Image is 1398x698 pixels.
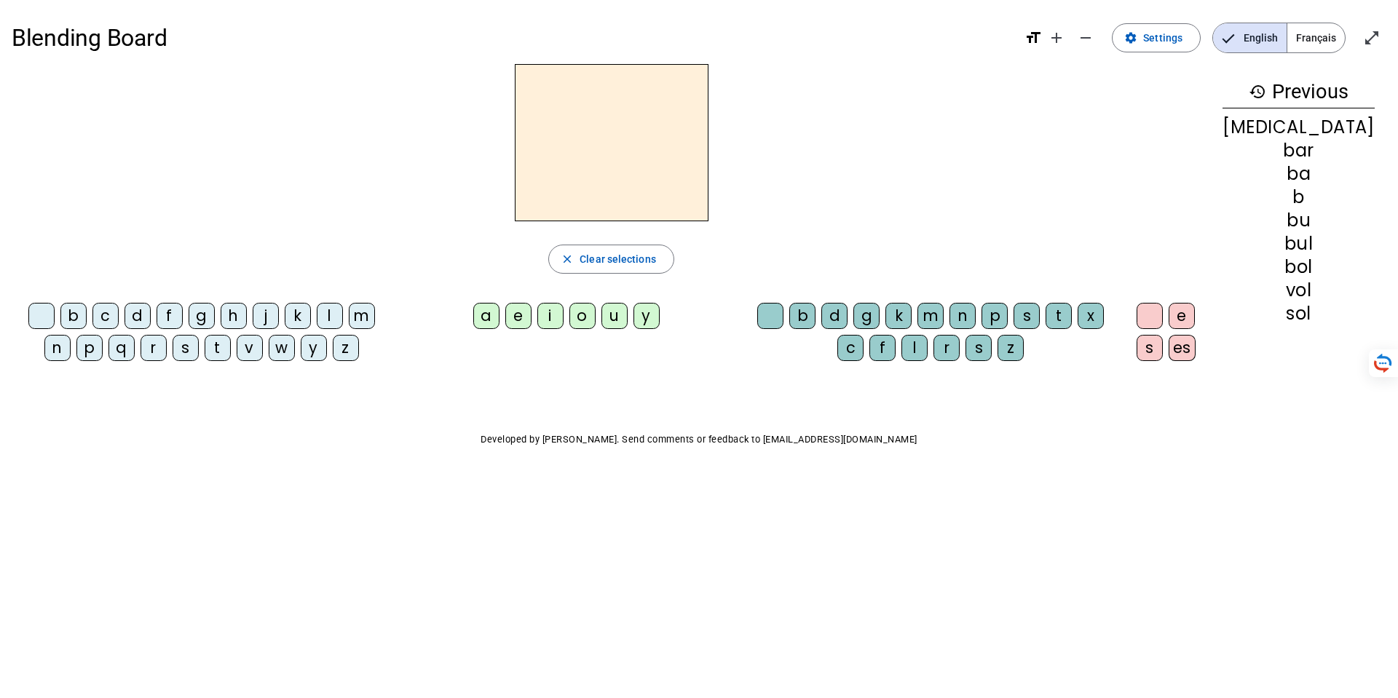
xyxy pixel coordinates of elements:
div: i [537,303,564,329]
span: Clear selections [580,250,656,268]
div: y [633,303,660,329]
div: d [125,303,151,329]
mat-button-toggle-group: Language selection [1212,23,1346,53]
mat-icon: open_in_full [1363,29,1381,47]
mat-icon: add [1048,29,1065,47]
div: z [998,335,1024,361]
div: l [901,335,928,361]
div: es [1169,335,1196,361]
div: e [505,303,532,329]
div: s [1137,335,1163,361]
span: English [1213,23,1287,52]
div: b [1223,189,1375,206]
div: l [317,303,343,329]
div: s [965,335,992,361]
p: Developed by [PERSON_NAME]. Send comments or feedback to [EMAIL_ADDRESS][DOMAIN_NAME] [12,431,1386,448]
div: g [189,303,215,329]
div: n [44,335,71,361]
div: m [917,303,944,329]
mat-icon: history [1249,83,1266,100]
div: k [885,303,912,329]
div: b [60,303,87,329]
div: bu [1223,212,1375,229]
div: d [821,303,848,329]
div: f [157,303,183,329]
mat-icon: close [561,253,574,266]
div: vol [1223,282,1375,299]
div: v [237,335,263,361]
div: n [949,303,976,329]
mat-icon: remove [1077,29,1094,47]
div: o [569,303,596,329]
div: f [869,335,896,361]
div: q [108,335,135,361]
div: e [1169,303,1195,329]
h3: Previous [1223,76,1375,108]
div: s [1014,303,1040,329]
button: Enter full screen [1357,23,1386,52]
div: x [1078,303,1104,329]
span: Settings [1143,29,1182,47]
div: s [173,335,199,361]
div: b [789,303,815,329]
h1: Blending Board [12,15,1013,61]
button: Settings [1112,23,1201,52]
div: [MEDICAL_DATA] [1223,119,1375,136]
div: w [269,335,295,361]
mat-icon: format_size [1024,29,1042,47]
button: Increase font size [1042,23,1071,52]
div: k [285,303,311,329]
div: y [301,335,327,361]
div: r [141,335,167,361]
div: z [333,335,359,361]
div: h [221,303,247,329]
div: a [473,303,499,329]
div: bul [1223,235,1375,253]
div: u [601,303,628,329]
div: m [349,303,375,329]
button: Decrease font size [1071,23,1100,52]
div: c [92,303,119,329]
div: g [853,303,880,329]
div: p [76,335,103,361]
span: Français [1287,23,1345,52]
div: t [1046,303,1072,329]
div: c [837,335,864,361]
div: sol [1223,305,1375,322]
mat-icon: settings [1124,31,1137,44]
div: t [205,335,231,361]
div: j [253,303,279,329]
div: r [933,335,960,361]
button: Clear selections [548,245,674,274]
div: bar [1223,142,1375,159]
div: bol [1223,258,1375,276]
div: p [982,303,1008,329]
div: ba [1223,165,1375,183]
